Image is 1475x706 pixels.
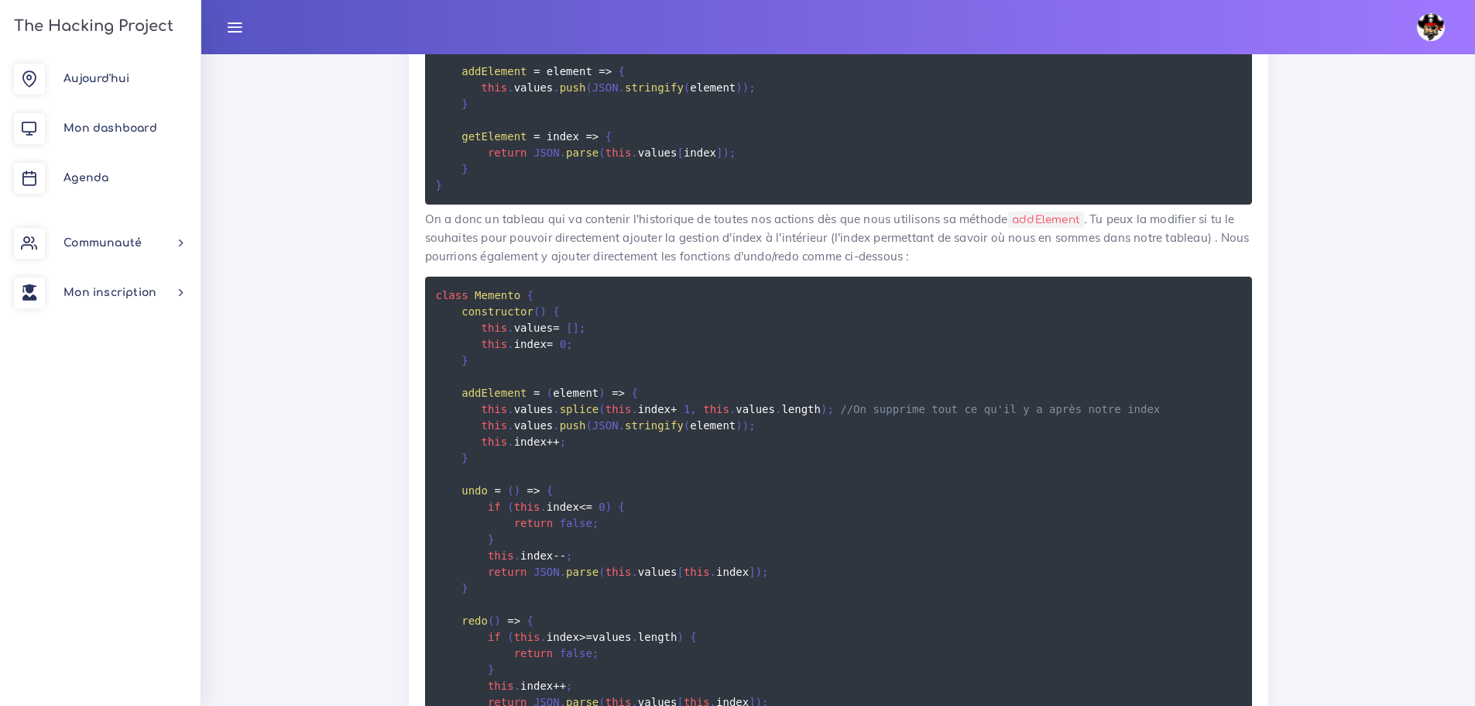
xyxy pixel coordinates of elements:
[553,419,559,432] span: .
[840,403,1160,415] span: //On supprime tout ce qu'il y a après notre index
[599,566,605,578] span: (
[566,680,572,692] span: ;
[690,631,696,643] span: {
[488,501,501,513] span: if
[547,65,592,77] span: element
[677,631,683,643] span: )
[547,436,560,448] span: ++
[482,436,508,448] span: this
[592,647,599,660] span: ;
[553,680,566,692] span: ++
[671,403,677,415] span: +
[482,338,508,350] span: this
[560,146,566,159] span: .
[729,146,736,159] span: ;
[592,81,619,94] span: JSON
[527,484,540,497] span: =>
[631,566,637,578] span: .
[461,615,488,627] span: redo
[547,130,579,143] span: index
[514,631,540,643] span: this
[9,18,173,35] h3: The Hacking Project
[566,322,572,334] span: [
[631,146,637,159] span: .
[749,566,755,578] span: ]
[684,403,690,415] span: 1
[436,289,468,301] span: class
[461,484,488,497] span: undo
[566,338,572,350] span: ;
[514,501,540,513] span: this
[514,647,554,660] span: return
[63,287,156,298] span: Mon inscription
[592,517,599,529] span: ;
[514,484,520,497] span: )
[560,338,566,350] span: 0
[560,81,586,94] span: push
[540,631,546,643] span: .
[514,680,520,692] span: .
[605,566,632,578] span: this
[63,73,129,84] span: Aujourd'hui
[579,501,592,513] span: <=
[482,419,508,432] span: this
[488,533,494,546] span: }
[553,322,559,334] span: =
[631,387,637,399] span: {
[821,403,827,415] span: )
[722,146,729,159] span: )
[605,403,632,415] span: this
[507,81,513,94] span: .
[585,81,592,94] span: (
[749,419,755,432] span: ;
[507,338,513,350] span: .
[560,517,592,529] span: false
[710,566,716,578] span: .
[612,387,625,399] span: =>
[533,146,560,159] span: JSON
[488,566,527,578] span: return
[507,484,513,497] span: (
[540,501,546,513] span: .
[619,65,625,77] span: {
[514,549,520,562] span: .
[729,403,736,415] span: .
[461,582,468,594] span: }
[625,81,684,94] span: stringify
[547,484,553,497] span: {
[579,631,592,643] span: >=
[579,322,585,334] span: ;
[749,81,755,94] span: ;
[775,403,781,415] span: .
[553,403,559,415] span: .
[599,146,605,159] span: (
[560,647,592,660] span: false
[461,387,527,399] span: addElement
[507,615,520,627] span: =>
[488,631,501,643] span: if
[677,566,683,578] span: [
[585,130,599,143] span: =>
[553,81,559,94] span: .
[488,680,514,692] span: this
[461,65,527,77] span: addElement
[684,566,710,578] span: this
[560,436,566,448] span: ;
[762,566,768,578] span: ;
[619,501,625,513] span: {
[743,81,749,94] span: )
[527,289,533,301] span: {
[553,387,599,399] span: element
[540,305,546,318] span: )
[533,387,540,399] span: =
[488,549,514,562] span: this
[677,146,683,159] span: [
[475,289,520,301] span: Memento
[488,663,494,676] span: }
[566,566,599,578] span: parse
[507,322,513,334] span: .
[605,501,612,513] span: )
[547,387,553,399] span: (
[560,403,599,415] span: splice
[1008,212,1084,228] code: addElement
